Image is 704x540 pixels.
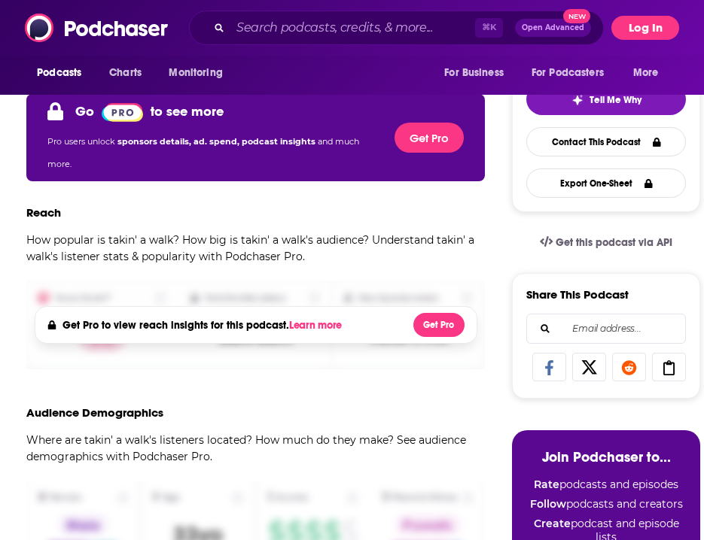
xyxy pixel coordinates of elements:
span: sponsors details, ad. spend, podcast insights [117,136,318,147]
p: Pro users unlock and much more. [47,130,382,175]
img: Podchaser Pro [102,103,143,122]
a: Pro website [102,100,143,123]
button: Get Pro [395,123,464,153]
button: tell me why sparkleTell Me Why [526,83,686,115]
img: Podchaser - Follow, Share and Rate Podcasts [25,14,169,42]
button: Get Pro [413,313,465,337]
a: Get this podcast via API [528,224,684,261]
a: Contact This Podcast [526,127,686,156]
button: Learn more [289,320,346,332]
span: New [563,9,590,23]
button: Open AdvancedNew [515,19,591,37]
a: Copy Link [652,353,686,381]
span: Tell Me Why [590,94,642,106]
span: More [633,62,659,83]
button: Export One-Sheet [526,168,686,198]
h3: Share This Podcast [526,287,629,302]
button: open menu [158,59,242,87]
h3: Join Podchaser to... [527,448,685,466]
p: to see more [151,103,224,120]
h3: Audience Demographics [26,405,163,420]
span: Get this podcast via API [556,236,672,249]
li: podcasts and creators [527,497,685,511]
h4: Get Pro to view reach insights for this podcast. [62,319,346,332]
a: Share on Reddit [612,353,646,381]
input: Search podcasts, credits, & more... [230,16,475,40]
span: Podcasts [37,62,81,83]
button: open menu [26,59,101,87]
span: For Business [444,62,504,83]
button: Log In [611,16,679,40]
strong: Create [534,517,571,530]
p: Where are takin' a walk's listeners located? How much do they make? See audience demographics wit... [26,432,485,465]
button: open menu [522,59,626,87]
button: open menu [434,59,523,87]
p: How popular is takin' a walk? How big is takin' a walk's audience? Understand takin' a walk's lis... [26,232,485,265]
strong: Rate [534,478,559,491]
button: open menu [623,59,678,87]
input: Email address... [539,314,673,343]
span: ⌘ K [475,18,503,38]
span: Open Advanced [522,24,584,32]
h3: Reach [26,205,61,220]
a: Share on X/Twitter [572,353,606,381]
li: podcasts and episodes [527,478,685,491]
span: Monitoring [169,62,222,83]
div: Search followers [526,314,686,344]
div: Search podcasts, credits, & more... [189,11,604,45]
a: Charts [99,59,151,87]
a: Share on Facebook [532,353,566,381]
span: For Podcasters [532,62,604,83]
img: tell me why sparkle [571,94,584,106]
strong: Follow [530,497,566,511]
p: Go [75,103,94,120]
span: Charts [109,62,142,83]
